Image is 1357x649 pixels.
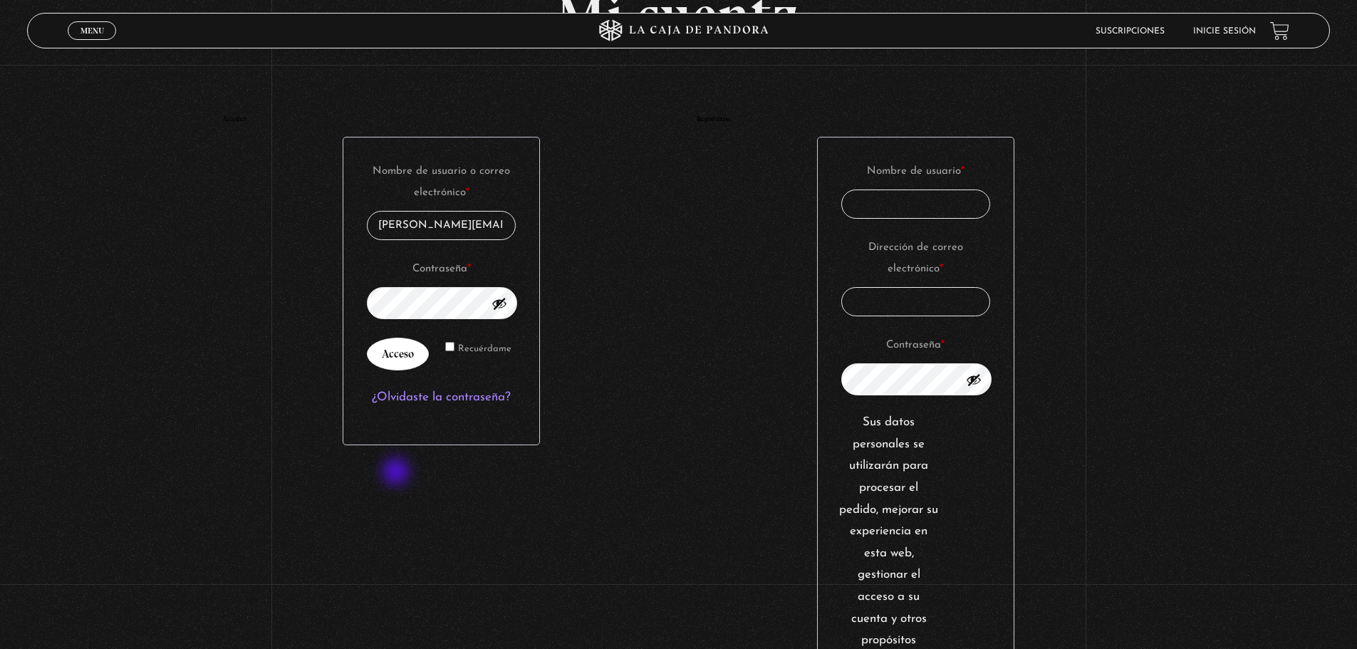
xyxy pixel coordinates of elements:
[1193,27,1256,36] a: Inicie sesión
[841,237,990,280] label: Dirección de correo electrónico
[458,344,511,353] span: Recuérdame
[1270,21,1289,41] a: View your shopping cart
[966,372,982,388] button: Mostrar contraseña
[445,342,454,351] input: Recuérdame
[492,296,507,311] button: Mostrar contraseña
[1096,27,1165,36] a: Suscripciones
[222,115,660,123] h2: Acceder
[367,338,429,370] button: Acceso
[80,26,104,35] span: Menu
[367,161,516,204] label: Nombre de usuario o correo electrónico
[367,259,516,280] label: Contraseña
[841,161,990,182] label: Nombre de usuario
[76,38,109,48] span: Cerrar
[697,115,1134,123] h2: Registrarse
[841,335,990,356] label: Contraseña
[372,391,511,403] a: ¿Olvidaste la contraseña?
